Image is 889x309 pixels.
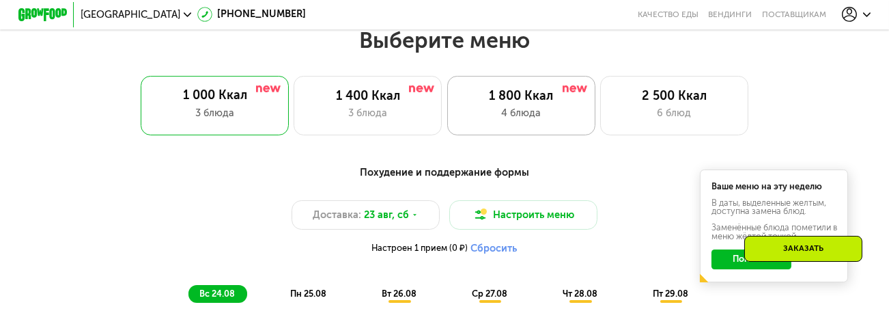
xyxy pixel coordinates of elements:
[711,250,791,269] button: Понятно
[762,10,826,19] div: поставщикам
[313,208,361,223] span: Доставка:
[460,106,582,121] div: 4 блюда
[81,10,181,19] span: [GEOGRAPHIC_DATA]
[307,106,429,121] div: 3 блюда
[199,288,235,299] span: вс 24.08
[613,89,735,104] div: 2 500 Ккал
[197,7,306,22] a: [PHONE_NUMBER]
[290,288,326,299] span: пн 25.08
[711,199,837,216] div: В даты, выделенные желтым, доступна замена блюд.
[153,106,277,121] div: 3 блюда
[613,106,735,121] div: 6 блюд
[563,288,597,299] span: чт 28.08
[449,200,597,230] button: Настроить меню
[711,224,837,241] div: Заменённые блюда пометили в меню жёлтой точкой.
[472,288,507,299] span: ср 27.08
[364,208,409,223] span: 23 авг, сб
[744,236,862,262] div: Заказать
[153,88,277,103] div: 1 000 Ккал
[40,27,849,54] h2: Выберите меню
[460,89,582,104] div: 1 800 Ккал
[79,165,810,180] div: Похудение и поддержание формы
[382,288,417,299] span: вт 26.08
[653,288,688,299] span: пт 29.08
[371,244,468,253] span: Настроен 1 прием (0 ₽)
[307,89,429,104] div: 1 400 Ккал
[638,10,698,19] a: Качество еды
[711,183,837,191] div: Ваше меню на эту неделю
[470,242,517,254] button: Сбросить
[708,10,752,19] a: Вендинги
